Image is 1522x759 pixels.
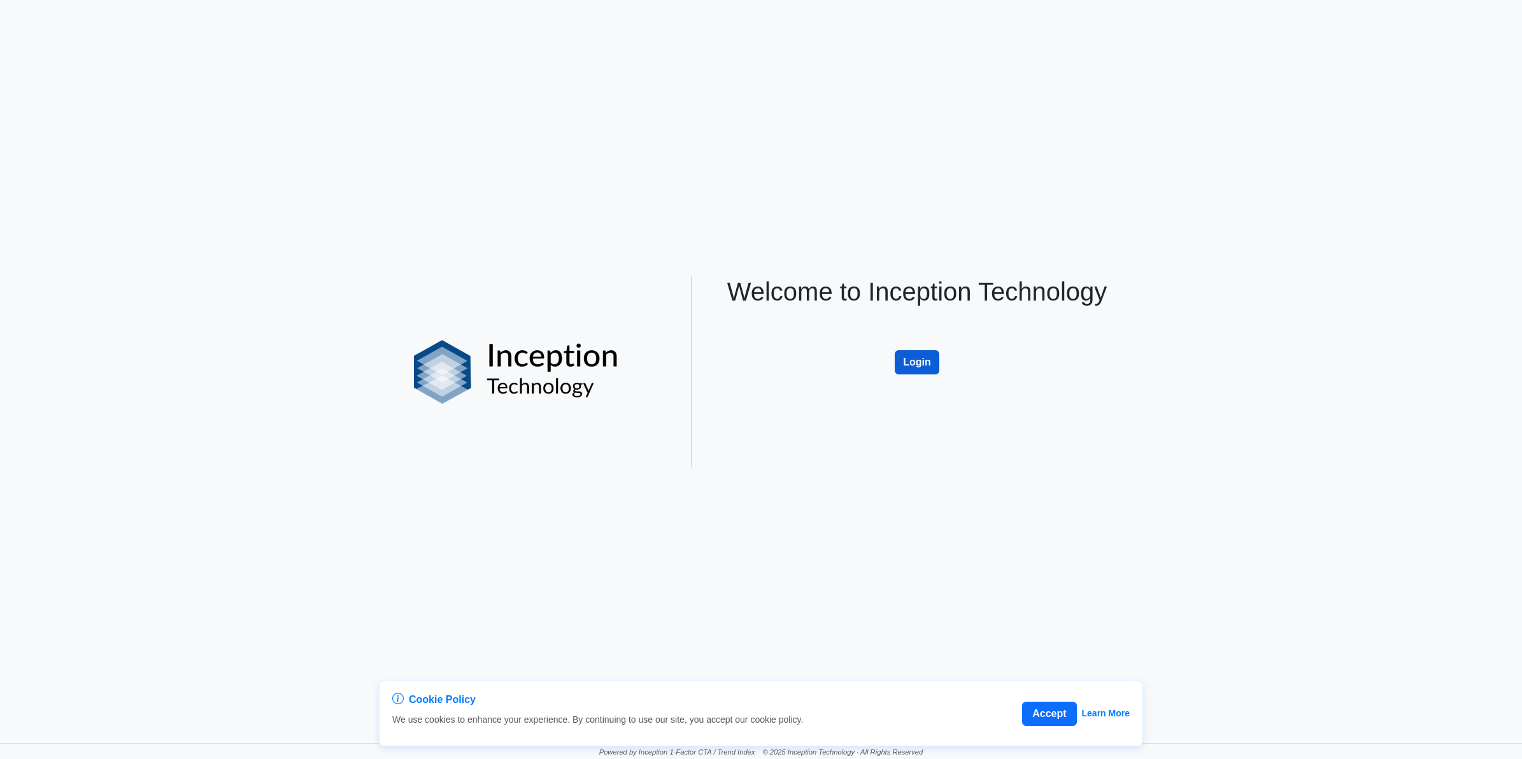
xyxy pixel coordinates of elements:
[1082,707,1130,720] a: Learn More
[895,337,939,348] a: Login
[1022,702,1076,726] button: Accept
[392,713,803,727] p: We use cookies to enhance your experience. By continuing to use our site, you accept our cookie p...
[715,276,1120,307] h1: Welcome to Inception Technology
[409,692,476,707] span: Cookie Policy
[414,340,618,404] img: logo%20black.png
[895,350,939,374] button: Login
